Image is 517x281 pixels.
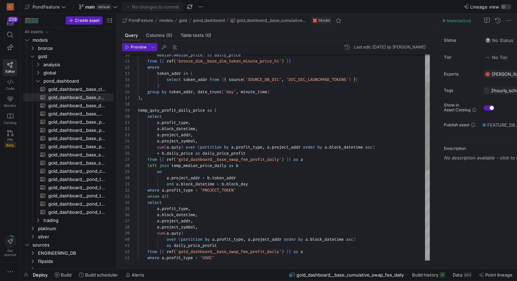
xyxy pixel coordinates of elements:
[324,144,327,150] span: a
[210,77,219,82] span: from
[236,163,238,168] span: b
[269,144,272,150] span: .
[164,144,167,150] span: (
[174,58,176,64] span: (
[207,108,212,113] span: as
[48,110,106,118] span: gold_dashboard__base_milestone_events​​​​​​​​​​
[198,144,200,150] span: (
[164,151,167,156] span: .
[444,103,470,112] span: Show in Asset Catalog
[48,184,106,192] span: gold_dashboard__pond_token_delisting_metric_ratio_windows​​​​​​​​​​
[85,4,95,10] span: main
[176,58,281,64] span: 'bronze_dim__base_dim_token_minute_price_hi'
[5,69,15,73] span: Editor
[3,127,17,151] a: PRsBeta
[167,181,174,187] span: and
[157,126,159,131] span: a
[7,138,13,142] span: PRs
[470,4,499,10] span: Lineage view
[23,134,114,142] div: Press SPACE to select this row.
[43,216,112,224] span: trading
[23,110,114,118] a: gold_dashboard__base_milestone_events​​​​​​​​​​
[177,16,189,25] button: gold
[48,94,106,101] span: gold_dashboard__base_cumulative_swap_fee_daily​​​​​​​​​​
[485,38,491,43] img: No status
[23,36,114,44] div: Press SPACE to select this row.
[122,169,130,175] div: 29
[236,144,262,150] span: profit_type
[353,77,356,82] span: }
[23,85,114,93] a: gold_dashboard__base_classified_dex_swaps​​​​​​​​​​
[329,144,363,150] span: block_datetime
[6,86,14,90] span: Code
[131,45,147,50] span: Preview
[23,126,114,134] a: gold_dashboard__base_pond_token_transfers​​​​​​​​​​
[224,89,236,95] span: 'day'
[183,71,188,76] span: in
[162,89,167,95] span: by
[171,163,226,168] span: temp_median_price_daily
[122,58,130,64] div: 11
[224,181,226,187] span: .
[23,44,114,52] div: Press SPACE to select this row.
[214,108,217,113] span: (
[23,151,114,159] a: gold_dashboard__base_sniper_revenue_calculations​​​​​​​​​​
[38,266,112,273] span: sonarx
[157,71,181,76] span: token_addr
[48,126,106,134] span: gold_dashboard__base_pond_token_transfers​​​​​​​​​​
[122,138,130,144] div: 24
[174,157,176,162] span: (
[365,144,372,150] span: asc
[146,33,172,38] span: Columns
[38,233,112,241] span: silver
[167,151,193,156] span: daily_price
[77,2,119,11] button: maindefault
[122,83,130,89] div: 15
[76,269,121,281] button: Build scheduler
[207,175,210,181] span: b
[183,77,207,82] span: token_addr
[195,151,200,156] span: as
[181,181,214,187] span: block_datetime
[122,199,130,206] div: 34
[237,18,306,23] span: gold_dashboard__base_cumulative_swap_fee_daily
[354,45,426,50] div: Last edit: [DATE] by [PERSON_NAME]
[4,121,16,125] span: Catalog
[176,157,281,162] span: 'gold_dashboard__base_swap_fee_profit_daily'
[159,138,162,144] span: .
[4,142,16,148] span: Beta
[48,159,106,167] span: gold_dashboard__base_swap_fee_profit_daily​​​​​​​​​​
[122,64,130,70] div: 12
[138,108,205,113] span: temp_quty_profit_daily_price
[38,225,112,233] span: platinum
[272,144,301,150] span: project_addr
[48,135,106,142] span: gold_dashboard__base_presale_deposits​​​​​​​​​​
[32,36,112,44] span: models
[157,169,162,174] span: on
[318,18,330,23] span: Model
[23,142,114,151] a: gold_dashboard__base_presale_time_analysis​​​​​​​​​​
[147,58,157,64] span: from
[167,58,174,64] span: ref
[444,38,478,43] span: Status
[23,200,114,208] a: gold_dashboard__pond_token_first_pool_transactions​​​​​​​​​​
[226,181,248,187] span: block_day
[32,4,60,10] span: PondFeature
[166,33,172,38] span: (5)
[23,151,114,159] div: Press SPACE to select this row.
[23,126,114,134] div: Press SPACE to select this row.
[190,71,193,76] span: (
[169,144,171,150] span: .
[485,55,491,60] img: No tier
[453,272,462,278] span: Data
[303,144,315,150] span: order
[162,58,164,64] span: {
[205,33,211,38] span: (0)
[200,144,222,150] span: partition
[125,33,138,38] span: Query
[23,101,114,110] a: gold_dashboard__base_daily_token_prices​​​​​​​​​​
[200,187,236,193] span: 'PROJECT_TOKEN'
[147,194,159,199] span: union
[222,77,224,82] span: {
[122,144,130,150] div: 25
